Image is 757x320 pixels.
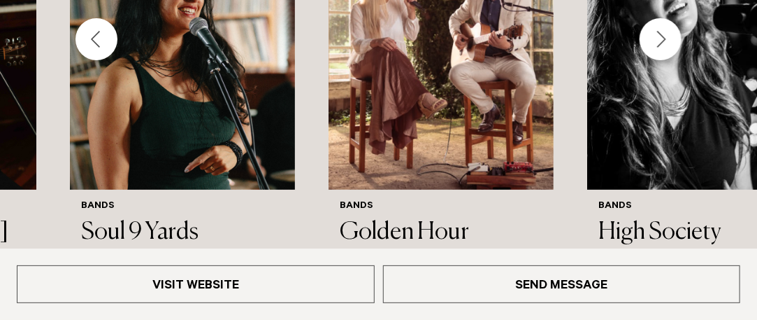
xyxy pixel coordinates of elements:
[340,201,542,213] h6: Bands
[81,218,284,247] h3: Soul 9 Yards
[81,201,284,213] h6: Bands
[383,265,741,303] a: Send Message
[340,218,542,247] h3: Golden Hour
[17,265,375,303] a: Visit Website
